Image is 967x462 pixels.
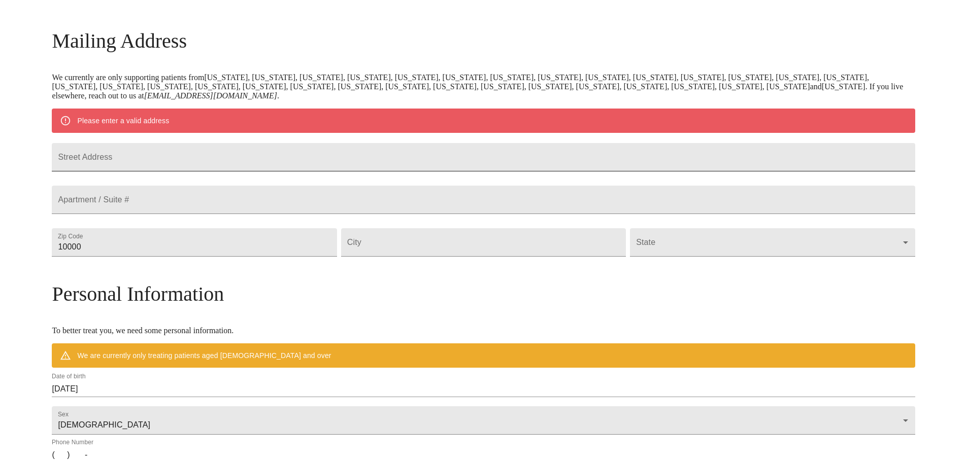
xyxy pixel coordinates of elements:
[52,29,915,53] h3: Mailing Address
[77,346,331,365] div: We are currently only treating patients aged [DEMOGRAPHIC_DATA] and over
[52,282,915,306] h3: Personal Information
[52,374,86,380] label: Date of birth
[630,228,915,257] div: ​
[52,440,93,446] label: Phone Number
[52,406,915,435] div: [DEMOGRAPHIC_DATA]
[52,326,915,335] p: To better treat you, we need some personal information.
[144,91,277,100] em: [EMAIL_ADDRESS][DOMAIN_NAME]
[77,112,169,130] div: Please enter a valid address
[52,73,915,100] p: We currently are only supporting patients from [US_STATE], [US_STATE], [US_STATE], [US_STATE], [U...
